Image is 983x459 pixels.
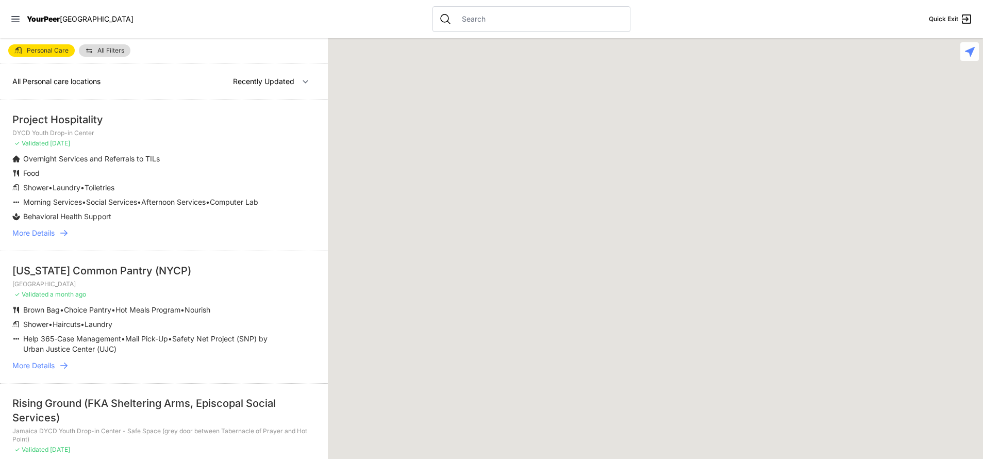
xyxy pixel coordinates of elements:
[27,47,69,54] span: Personal Care
[8,44,75,57] a: Personal Care
[79,44,130,57] a: All Filters
[64,305,111,314] span: Choice Pantry
[80,320,85,329] span: •
[111,305,115,314] span: •
[85,183,114,192] span: Toiletries
[23,334,121,343] span: Help 365-Case Management
[23,183,48,192] span: Shower
[27,14,60,23] span: YourPeer
[185,305,210,314] span: Nourish
[50,139,70,147] span: [DATE]
[50,290,86,298] span: a month ago
[27,16,134,22] a: YourPeer[GEOGRAPHIC_DATA]
[12,280,315,288] p: [GEOGRAPHIC_DATA]
[121,334,125,343] span: •
[86,198,137,206] span: Social Services
[12,360,315,371] a: More Details
[23,320,48,329] span: Shower
[50,446,70,453] span: [DATE]
[929,15,958,23] span: Quick Exit
[53,183,80,192] span: Laundry
[97,47,124,54] span: All Filters
[141,198,206,206] span: Afternoon Services
[180,305,185,314] span: •
[60,305,64,314] span: •
[12,264,315,278] div: [US_STATE] Common Pantry (NYCP)
[115,305,180,314] span: Hot Meals Program
[12,112,315,127] div: Project Hospitality
[48,320,53,329] span: •
[12,396,315,425] div: Rising Ground (FKA Sheltering Arms, Episcopal Social Services)
[456,14,624,24] input: Search
[12,77,101,86] span: All Personal care locations
[23,198,82,206] span: Morning Services
[12,129,315,137] p: DYCD Youth Drop-in Center
[125,334,168,343] span: Mail Pick-Up
[210,198,258,206] span: Computer Lab
[12,360,55,371] span: More Details
[929,13,973,25] a: Quick Exit
[85,320,112,329] span: Laundry
[53,320,80,329] span: Haircuts
[80,183,85,192] span: •
[12,228,55,238] span: More Details
[206,198,210,206] span: •
[23,305,60,314] span: Brown Bag
[82,198,86,206] span: •
[12,427,315,444] p: Jamaica DYCD Youth Drop-in Center - Safe Space (grey door between Tabernacle of Prayer and Hot Po...
[23,169,40,177] span: Food
[12,228,315,238] a: More Details
[60,14,134,23] span: [GEOGRAPHIC_DATA]
[48,183,53,192] span: •
[14,139,48,147] span: ✓ Validated
[23,212,111,221] span: Behavioral Health Support
[137,198,141,206] span: •
[14,446,48,453] span: ✓ Validated
[168,334,172,343] span: •
[23,154,160,163] span: Overnight Services and Referrals to TILs
[14,290,48,298] span: ✓ Validated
